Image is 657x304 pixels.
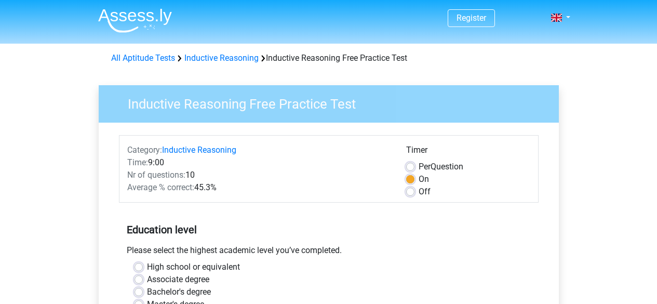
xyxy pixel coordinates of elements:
h3: Inductive Reasoning Free Practice Test [115,92,551,112]
span: Average % correct: [127,182,194,192]
div: Inductive Reasoning Free Practice Test [107,52,551,64]
div: 9:00 [119,156,398,169]
label: Associate degree [147,273,209,286]
a: Inductive Reasoning [162,145,236,155]
a: All Aptitude Tests [111,53,175,63]
img: Assessly [98,8,172,33]
label: Bachelor's degree [147,286,211,298]
span: Category: [127,145,162,155]
span: Nr of questions: [127,170,185,180]
span: Per [419,162,431,171]
div: 10 [119,169,398,181]
label: Question [419,161,463,173]
div: 45.3% [119,181,398,194]
label: Off [419,186,431,198]
label: On [419,173,429,186]
span: Time: [127,157,148,167]
label: High school or equivalent [147,261,240,273]
div: Please select the highest academic level you’ve completed. [119,244,539,261]
h5: Education level [127,219,531,240]
a: Register [457,13,486,23]
div: Timer [406,144,530,161]
a: Inductive Reasoning [184,53,259,63]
